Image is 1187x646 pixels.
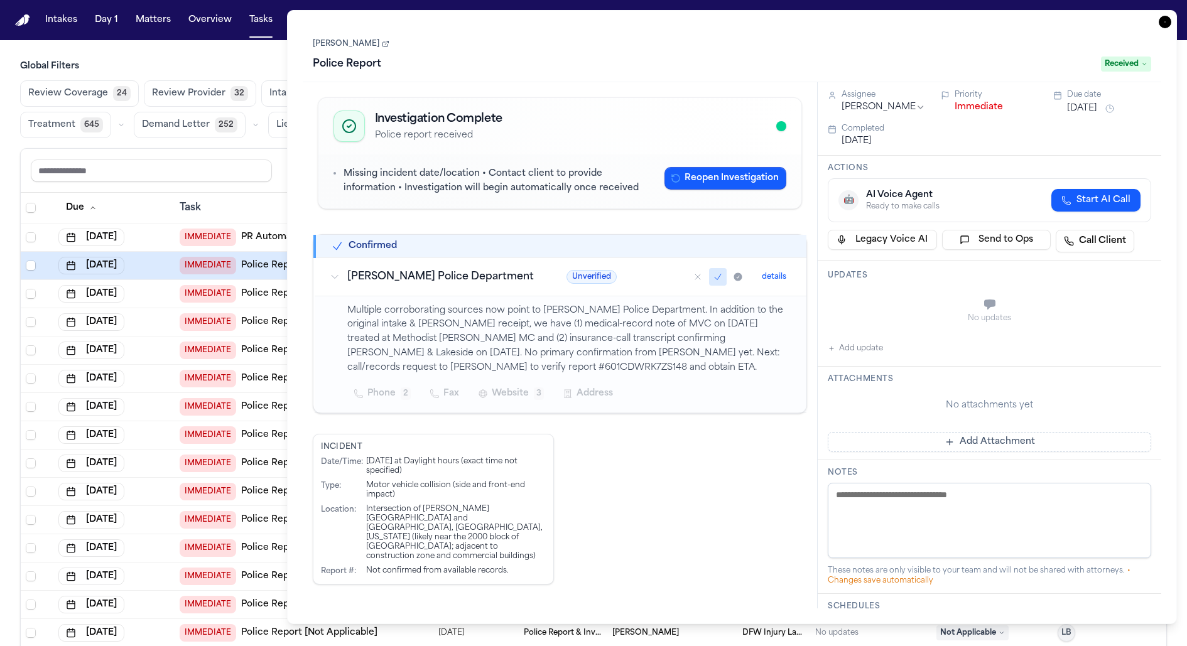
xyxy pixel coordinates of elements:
[842,124,1151,134] div: Completed
[955,90,1039,100] div: Priority
[347,304,792,375] p: Multiple corroborating sources now point to [PERSON_NAME] Police Department. In addition to the o...
[1067,102,1097,115] button: [DATE]
[28,119,75,131] span: Treatment
[328,9,382,31] button: The Flock
[828,341,883,356] button: Add update
[729,268,747,286] button: Mark as received
[15,14,30,26] img: Finch Logo
[1067,90,1151,100] div: Due date
[423,382,467,405] button: Fax
[40,9,82,31] button: Intakes
[349,240,397,252] h2: Confirmed
[285,9,320,31] button: Firms
[566,270,617,284] span: Unverified
[144,80,256,107] button: Review Provider32
[134,112,246,138] button: Demand Letter252
[375,129,502,142] p: Police report received
[269,87,297,100] span: Intake
[321,505,361,561] div: Location :
[28,87,108,100] span: Review Coverage
[828,566,1151,586] div: These notes are only visible to your team and will not be shared with attorneys.
[183,9,237,31] button: Overview
[321,481,361,500] div: Type :
[1102,101,1117,116] button: Snooze task
[215,117,237,132] span: 252
[828,399,1151,412] div: No attachments yet
[757,269,791,284] button: details
[366,566,509,576] div: Not confirmed from available records.
[472,382,551,405] button: Website3
[131,9,176,31] button: Matters
[866,189,940,202] div: AI Voice Agent
[1051,189,1141,212] button: Start AI Call
[344,167,655,196] p: Missing incident date/location • Contact client to provide information • Investigation will begin...
[321,566,361,576] div: Report # :
[113,86,131,101] span: 24
[80,117,103,132] span: 645
[321,457,361,476] div: Date/Time :
[261,80,334,107] button: Intake1051
[828,271,1151,281] h3: Updates
[828,374,1151,384] h3: Attachments
[276,119,300,131] span: Liens
[828,163,1151,173] h3: Actions
[366,457,546,476] div: [DATE] at Daylight hours (exact time not specified)
[90,9,123,31] button: Day 1
[942,230,1051,250] button: Send to Ops
[313,39,389,49] a: [PERSON_NAME]
[955,101,1003,114] button: Immediate
[828,468,1151,478] h3: Notes
[366,481,546,500] div: Motor vehicle collision (side and front-end impact)
[321,442,546,452] div: Incident
[1056,230,1134,252] a: Call Client
[308,54,386,74] h1: Police Report
[375,110,502,128] h2: Investigation Complete
[664,167,786,190] button: Reopen Investigation
[556,382,621,405] button: Address
[20,112,111,138] button: Treatment645
[1101,57,1151,72] span: Received
[366,505,546,561] div: Intersection of [PERSON_NAME][GEOGRAPHIC_DATA] and [GEOGRAPHIC_DATA], [GEOGRAPHIC_DATA], [US_STAT...
[866,202,940,212] div: Ready to make calls
[244,9,278,31] button: Tasks
[709,268,727,286] button: Mark as confirmed
[1076,194,1130,207] span: Start AI Call
[15,14,30,26] a: Home
[689,268,707,286] button: Mark as no report
[230,86,248,101] span: 32
[828,601,1151,611] h3: Schedules
[142,119,210,131] span: Demand Letter
[843,194,854,207] span: 🤖
[20,80,139,107] button: Review Coverage24
[842,135,872,148] button: [DATE]
[20,60,1167,73] h3: Global Filters
[268,112,335,138] button: Liens288
[842,90,926,100] div: Assignee
[347,269,537,284] h3: [PERSON_NAME] Police Department
[828,313,1151,323] div: No updates
[152,87,225,100] span: Review Provider
[828,230,937,250] button: Legacy Voice AI
[828,432,1151,452] button: Add Attachment
[347,382,418,405] button: Phone2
